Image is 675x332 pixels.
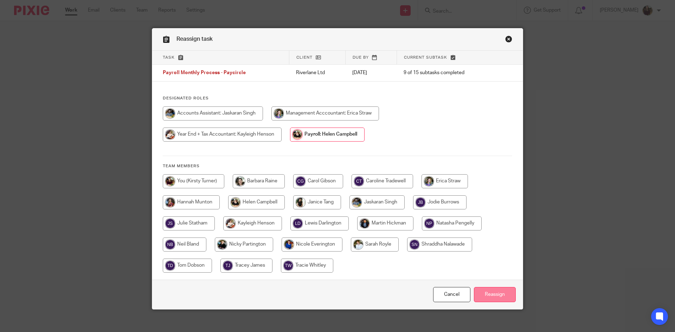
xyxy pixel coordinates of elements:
[163,96,512,101] h4: Designated Roles
[296,69,338,76] p: Riverlane Ltd
[474,287,516,302] input: Reassign
[397,65,495,82] td: 9 of 15 subtasks completed
[163,163,512,169] h4: Team members
[296,56,313,59] span: Client
[505,35,512,45] a: Close this dialog window
[176,36,213,42] span: Reassign task
[353,56,369,59] span: Due by
[352,69,390,76] p: [DATE]
[433,287,470,302] a: Close this dialog window
[163,71,246,76] span: Payroll Monthly Process - Paycircle
[163,56,175,59] span: Task
[404,56,447,59] span: Current subtask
